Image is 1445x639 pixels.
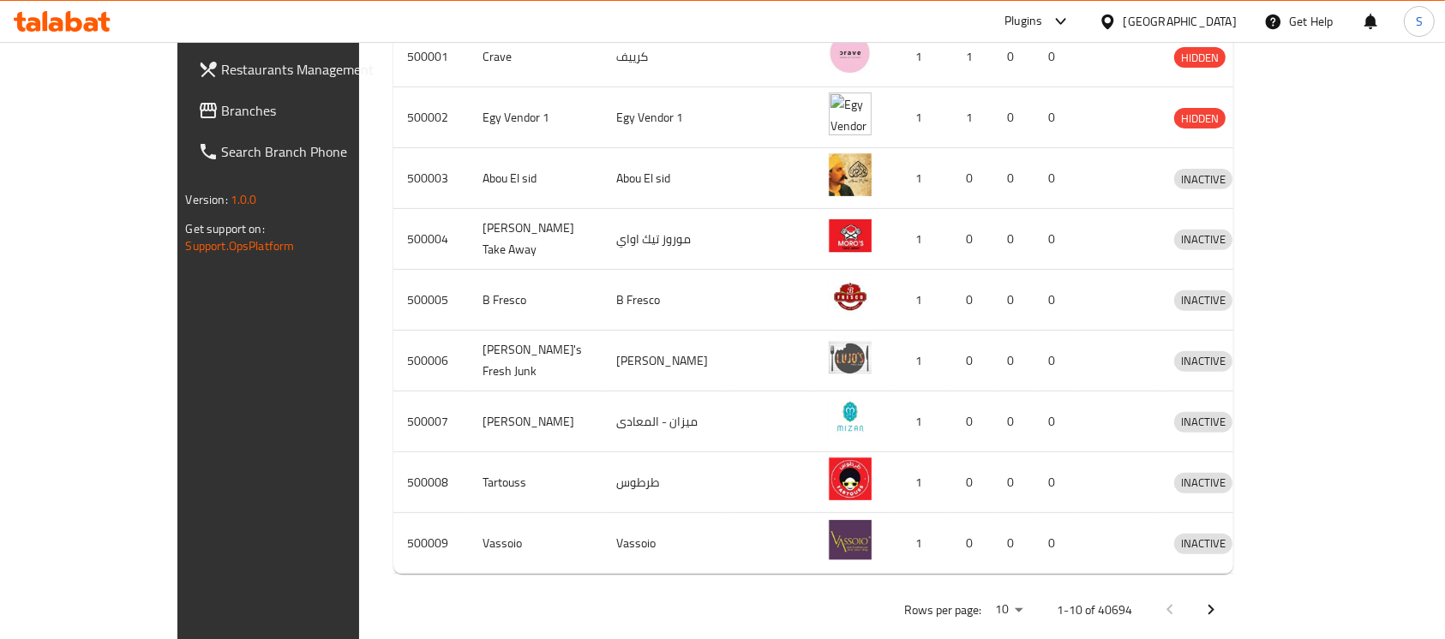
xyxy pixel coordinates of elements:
div: INACTIVE [1174,169,1232,189]
td: Tartouss [469,452,603,513]
td: Egy Vendor 1 [469,87,603,148]
span: HIDDEN [1174,48,1226,68]
img: Mizan - Maadi [829,397,872,439]
img: Lujo's Fresh Junk [829,336,872,379]
td: 1 [892,391,952,452]
td: 0 [952,270,993,331]
td: 0 [1034,391,1076,452]
td: 1 [892,209,952,270]
td: 500004 [393,209,469,270]
img: B Fresco [829,275,872,318]
td: 0 [993,452,1034,513]
td: Vassoio [469,513,603,574]
td: Abou El sid [469,148,603,209]
div: INACTIVE [1174,473,1232,493]
span: INACTIVE [1174,534,1232,553]
td: 500009 [393,513,469,574]
td: 0 [993,331,1034,391]
td: [PERSON_NAME]'s Fresh Junk [469,331,603,391]
td: 1 [892,513,952,574]
span: INACTIVE [1174,412,1232,432]
button: Next page [1190,589,1232,630]
td: 0 [993,391,1034,452]
span: HIDDEN [1174,109,1226,128]
td: Abou El sid [603,148,728,209]
a: Branches [184,90,419,131]
img: Abou El sid [829,153,872,196]
td: 1 [892,452,952,513]
span: INACTIVE [1174,351,1232,371]
div: INACTIVE [1174,290,1232,311]
td: 1 [892,148,952,209]
td: 0 [1034,87,1076,148]
td: 0 [952,331,993,391]
img: Tartouss [829,457,872,500]
td: Egy Vendor 1 [603,87,728,148]
td: [PERSON_NAME] Take Away [469,209,603,270]
td: 1 [952,27,993,87]
td: 500005 [393,270,469,331]
div: INACTIVE [1174,230,1232,250]
span: Get support on: [186,218,265,240]
td: B Fresco [603,270,728,331]
td: B Fresco [469,270,603,331]
img: Vassoio [829,518,872,561]
td: 0 [1034,270,1076,331]
span: INACTIVE [1174,230,1232,249]
td: 0 [952,148,993,209]
span: Restaurants Management [222,59,405,80]
div: INACTIVE [1174,351,1232,372]
span: 1.0.0 [231,188,257,211]
td: كرييف [603,27,728,87]
span: INACTIVE [1174,170,1232,189]
td: 1 [892,331,952,391]
p: 1-10 of 40694 [1057,600,1132,621]
td: 0 [952,513,993,574]
span: S [1416,12,1423,31]
td: 500002 [393,87,469,148]
td: 0 [993,209,1034,270]
a: Restaurants Management [184,49,419,90]
td: 0 [952,391,993,452]
td: 0 [1034,452,1076,513]
td: Vassoio [603,513,728,574]
td: [PERSON_NAME] [469,391,603,452]
div: HIDDEN [1174,47,1226,68]
div: [GEOGRAPHIC_DATA] [1124,12,1237,31]
td: 0 [1034,331,1076,391]
div: INACTIVE [1174,412,1232,433]
span: INACTIVE [1174,473,1232,493]
td: 0 [1034,27,1076,87]
td: 0 [952,452,993,513]
td: 0 [993,270,1034,331]
td: 1 [892,87,952,148]
a: Search Branch Phone [184,131,419,172]
td: موروز تيك اواي [603,209,728,270]
td: 0 [993,27,1034,87]
div: HIDDEN [1174,108,1226,128]
td: 1 [892,270,952,331]
td: Crave [469,27,603,87]
td: ميزان - المعادى [603,391,728,452]
td: 500007 [393,391,469,452]
img: Egy Vendor 1 [829,93,872,135]
td: 500006 [393,331,469,391]
td: 500008 [393,452,469,513]
td: 1 [952,87,993,148]
a: Support.OpsPlatform [186,235,295,257]
td: 0 [993,513,1034,574]
td: 1 [892,27,952,87]
td: 0 [952,209,993,270]
td: 0 [993,87,1034,148]
span: Branches [222,100,405,121]
td: 500003 [393,148,469,209]
img: Moro's Take Away [829,214,872,257]
td: 0 [1034,148,1076,209]
img: Crave [829,32,872,75]
span: Version: [186,188,228,211]
td: 500001 [393,27,469,87]
td: 0 [1034,209,1076,270]
div: Plugins [1004,11,1042,32]
td: 0 [993,148,1034,209]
